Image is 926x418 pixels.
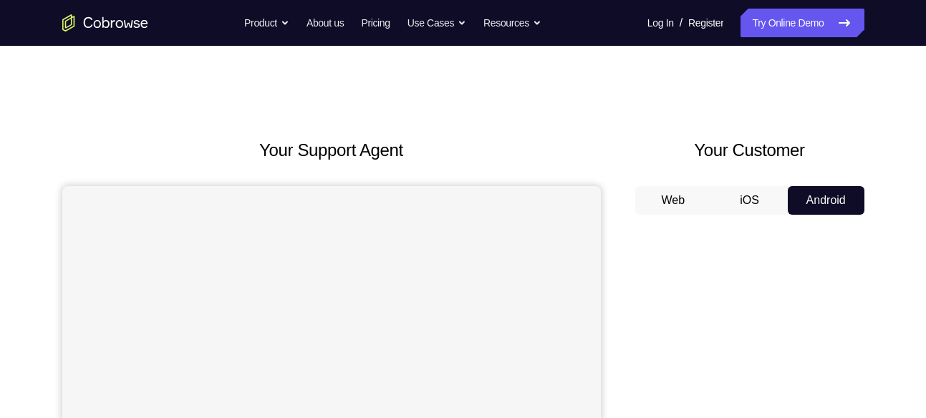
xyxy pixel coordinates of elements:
span: / [680,14,683,31]
a: Register [688,9,723,37]
a: Try Online Demo [741,9,864,37]
a: Go to the home page [62,14,148,31]
h2: Your Support Agent [62,137,601,163]
h2: Your Customer [635,137,864,163]
button: Android [788,186,864,215]
button: Use Cases [407,9,466,37]
button: Product [244,9,289,37]
button: iOS [711,186,788,215]
button: Web [635,186,712,215]
a: Pricing [361,9,390,37]
a: About us [307,9,344,37]
a: Log In [647,9,674,37]
button: Resources [483,9,541,37]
